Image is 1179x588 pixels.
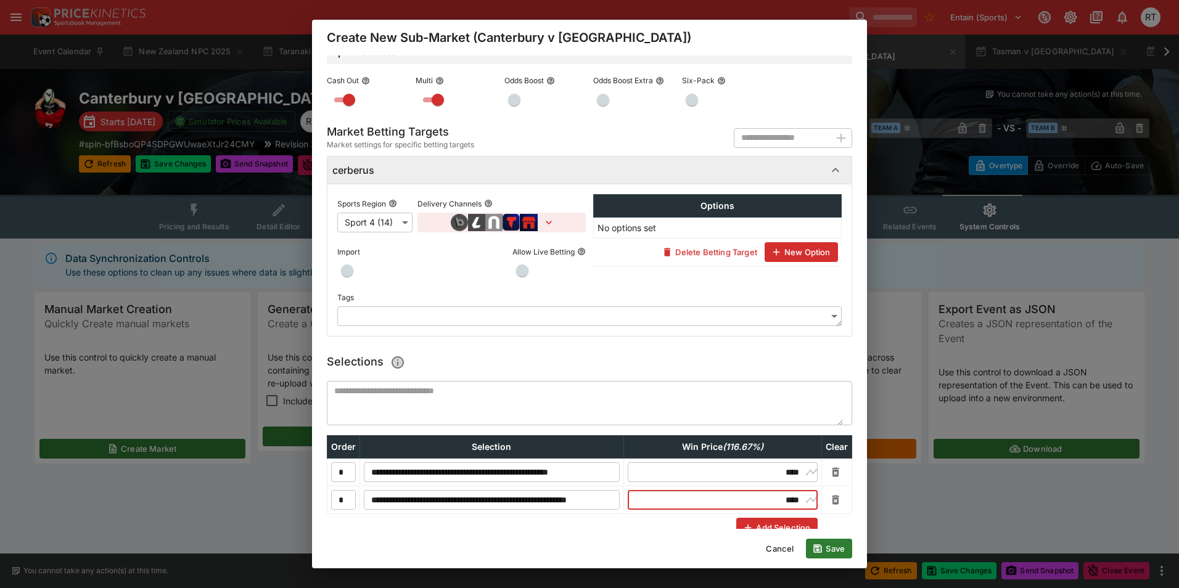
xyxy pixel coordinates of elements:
[736,518,818,537] button: Add Selection
[577,247,586,256] button: Allow Live Betting
[593,75,653,86] p: Odds Boost Extra
[327,436,360,459] th: Order
[332,164,374,177] h6: cerberus
[512,247,575,257] p: Allow Live Betting
[327,125,474,139] h5: Market Betting Targets
[623,436,821,459] th: Win Price
[682,75,715,86] p: Six-Pack
[361,76,370,85] button: Cash Out
[363,247,371,256] button: Import
[485,214,503,231] img: brand
[758,539,801,558] button: Cancel
[655,242,764,262] button: Delete Betting Target
[327,139,474,151] span: Market settings for specific betting targets
[503,214,520,231] img: brand
[594,218,842,239] td: No options set
[484,199,493,208] button: Delivery Channels
[468,214,485,231] img: brand
[327,75,359,86] p: Cash Out
[723,441,763,452] em: ( 116.67 %)
[504,75,544,86] p: Odds Boost
[387,351,409,374] button: Paste/Type a csv of selections prices here. When typing, a selection will be created as you creat...
[655,76,664,85] button: Odds Boost Extra
[388,199,397,208] button: Sports Region
[337,247,360,257] p: Import
[337,213,413,232] div: Sport 4 (14)
[594,195,842,218] th: Options
[337,198,386,209] p: Sports Region
[327,351,409,374] h5: Selections
[546,76,555,85] button: Odds Boost
[312,20,867,55] div: Create New Sub-Market (Canterbury v [GEOGRAPHIC_DATA])
[416,75,433,86] p: Multi
[765,242,838,262] button: New Option
[821,436,852,459] th: Clear
[360,436,624,459] th: Selection
[520,214,538,231] img: brand
[451,214,468,231] img: brand
[435,76,444,85] button: Multi
[806,539,852,558] button: Save
[417,198,482,209] p: Delivery Channels
[337,292,354,303] p: Tags
[717,76,726,85] button: Six-Pack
